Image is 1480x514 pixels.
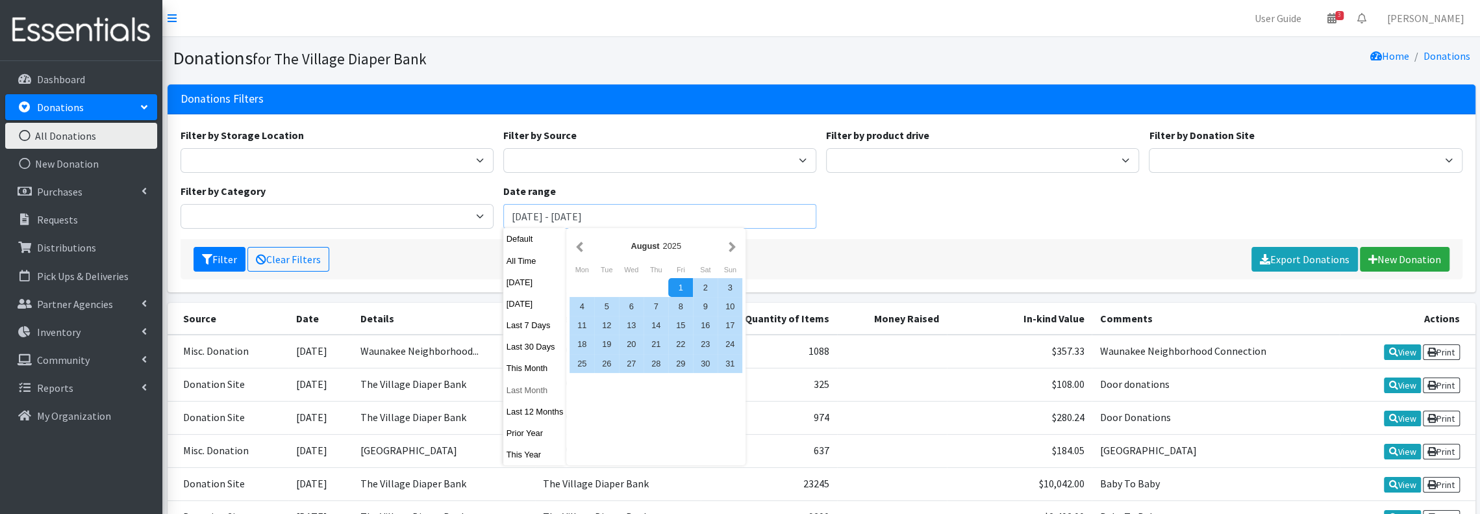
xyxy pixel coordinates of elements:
[181,127,304,143] label: Filter by Storage Location
[288,401,352,434] td: [DATE]
[1384,344,1421,360] a: View
[288,303,352,335] th: Date
[503,229,567,248] button: Default
[693,261,718,278] div: Saturday
[353,368,535,401] td: The Village Diaper Bank
[701,303,837,335] th: Quantity of Items
[288,468,352,501] td: [DATE]
[947,401,1092,434] td: $280.24
[168,434,289,467] td: Misc. Donation
[168,468,289,501] td: Donation Site
[353,401,535,434] td: The Village Diaper Bank
[168,368,289,401] td: Donation Site
[1370,49,1409,62] a: Home
[1360,247,1449,272] a: New Donation
[947,303,1092,335] th: In-kind Value
[503,316,567,335] button: Last 7 Days
[1377,5,1475,31] a: [PERSON_NAME]
[693,278,718,297] div: 2
[37,213,78,226] p: Requests
[37,270,129,283] p: Pick Ups & Deliveries
[503,273,567,292] button: [DATE]
[668,354,693,373] div: 29
[253,49,427,68] small: for The Village Diaper Bank
[1092,368,1340,401] td: Door donations
[631,241,659,251] strong: August
[5,8,157,52] img: HumanEssentials
[5,235,157,261] a: Distributions
[1423,411,1460,426] a: Print
[668,278,693,297] div: 1
[37,409,111,422] p: My Organization
[594,354,619,373] div: 26
[503,445,567,464] button: This Year
[718,316,742,335] div: 17
[1384,444,1421,459] a: View
[837,303,947,335] th: Money Raised
[37,73,85,86] p: Dashboard
[668,297,693,316] div: 8
[503,402,567,421] button: Last 12 Months
[5,66,157,92] a: Dashboard
[570,335,594,353] div: 18
[594,335,619,353] div: 19
[1335,11,1344,20] span: 3
[503,183,556,199] label: Date range
[247,247,329,272] a: Clear Filters
[619,261,644,278] div: Wednesday
[718,335,742,353] div: 24
[668,316,693,335] div: 15
[288,434,352,467] td: [DATE]
[947,468,1092,501] td: $10,042.00
[947,368,1092,401] td: $108.00
[701,434,837,467] td: 637
[1384,378,1421,393] a: View
[1340,303,1475,335] th: Actions
[503,381,567,400] button: Last Month
[619,316,644,335] div: 13
[353,303,535,335] th: Details
[1251,247,1358,272] a: Export Donations
[1244,5,1312,31] a: User Guide
[1423,344,1460,360] a: Print
[5,207,157,233] a: Requests
[701,335,837,368] td: 1088
[693,354,718,373] div: 30
[1423,378,1460,393] a: Print
[181,183,266,199] label: Filter by Category
[947,335,1092,368] td: $357.33
[5,319,157,345] a: Inventory
[288,368,352,401] td: [DATE]
[173,47,817,70] h1: Donations
[826,127,929,143] label: Filter by product drive
[644,261,668,278] div: Thursday
[594,297,619,316] div: 5
[1384,477,1421,493] a: View
[5,403,157,429] a: My Organization
[718,261,742,278] div: Sunday
[1423,477,1460,493] a: Print
[644,297,668,316] div: 7
[701,368,837,401] td: 325
[5,123,157,149] a: All Donations
[570,261,594,278] div: Monday
[37,298,113,311] p: Partner Agencies
[693,316,718,335] div: 16
[353,434,535,467] td: [GEOGRAPHIC_DATA]
[503,424,567,443] button: Prior Year
[37,185,82,198] p: Purchases
[5,291,157,317] a: Partner Agencies
[1149,127,1254,143] label: Filter by Donation Site
[594,261,619,278] div: Tuesday
[168,335,289,368] td: Misc. Donation
[37,353,90,366] p: Community
[594,316,619,335] div: 12
[5,263,157,289] a: Pick Ups & Deliveries
[1384,411,1421,426] a: View
[503,251,567,270] button: All Time
[37,241,96,254] p: Distributions
[619,335,644,353] div: 20
[37,326,81,339] p: Inventory
[1092,335,1340,368] td: Waunakee Neighborhood Connection
[668,261,693,278] div: Friday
